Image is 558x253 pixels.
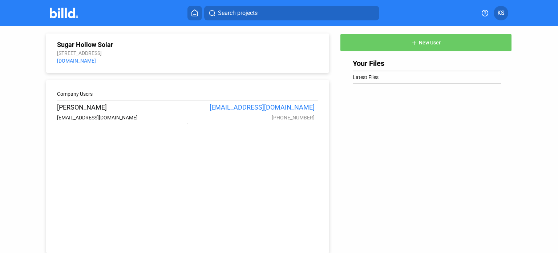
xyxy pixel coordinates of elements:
div: [STREET_ADDRESS] [57,50,318,56]
div: Company Users [57,91,318,97]
div: [EMAIL_ADDRESS][DOMAIN_NAME] [57,115,186,120]
span: KS [497,9,505,17]
a: [DOMAIN_NAME] [57,58,96,64]
span: Search projects [218,9,258,17]
span: New User [419,40,441,46]
div: [PHONE_NUMBER] [186,115,315,120]
mat-icon: add [411,40,417,46]
div: [PERSON_NAME] [57,103,186,111]
div: Your Files [353,59,501,68]
div: Sugar Hollow Solar [57,41,318,48]
button: New User [340,33,512,52]
div: Latest Files [353,74,501,80]
div: [EMAIL_ADDRESS][DOMAIN_NAME] [186,103,315,111]
button: Search projects [204,6,379,20]
button: KS [494,6,508,20]
img: Billd Company Logo [50,8,78,18]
